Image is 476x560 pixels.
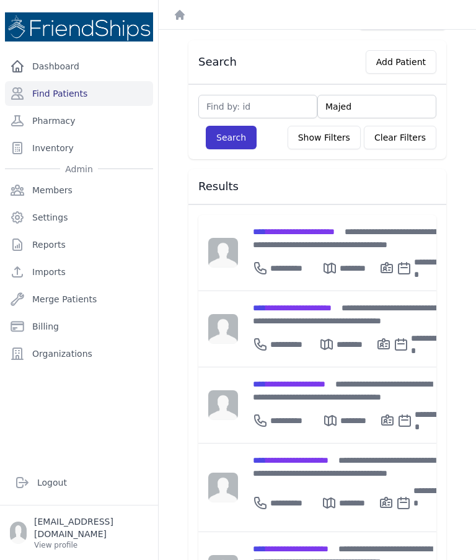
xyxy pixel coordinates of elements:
a: Pharmacy [5,108,153,133]
button: Search [206,126,257,149]
img: person-242608b1a05df3501eefc295dc1bc67a.jpg [208,390,238,420]
a: Dashboard [5,54,153,79]
span: Admin [60,163,98,175]
h3: Search [198,55,237,69]
h3: Results [198,179,436,194]
img: person-242608b1a05df3501eefc295dc1bc67a.jpg [208,473,238,502]
p: View profile [34,540,148,550]
a: Billing [5,314,153,339]
a: Organizations [5,341,153,366]
input: Find by: id [198,95,317,118]
button: Clear Filters [364,126,436,149]
a: Logout [10,470,148,495]
a: Settings [5,205,153,230]
a: Imports [5,260,153,284]
a: Inventory [5,136,153,160]
a: Reports [5,232,153,257]
button: Add Patient [366,50,436,74]
img: Medical Missions EMR [5,12,153,42]
a: [EMAIL_ADDRESS][DOMAIN_NAME] View profile [10,515,148,550]
img: person-242608b1a05df3501eefc295dc1bc67a.jpg [208,238,238,268]
img: person-242608b1a05df3501eefc295dc1bc67a.jpg [208,314,238,344]
a: Find Patients [5,81,153,106]
a: Merge Patients [5,287,153,312]
input: Search by: name, government id or phone [317,95,436,118]
a: Members [5,178,153,203]
button: Show Filters [288,126,361,149]
p: [EMAIL_ADDRESS][DOMAIN_NAME] [34,515,148,540]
